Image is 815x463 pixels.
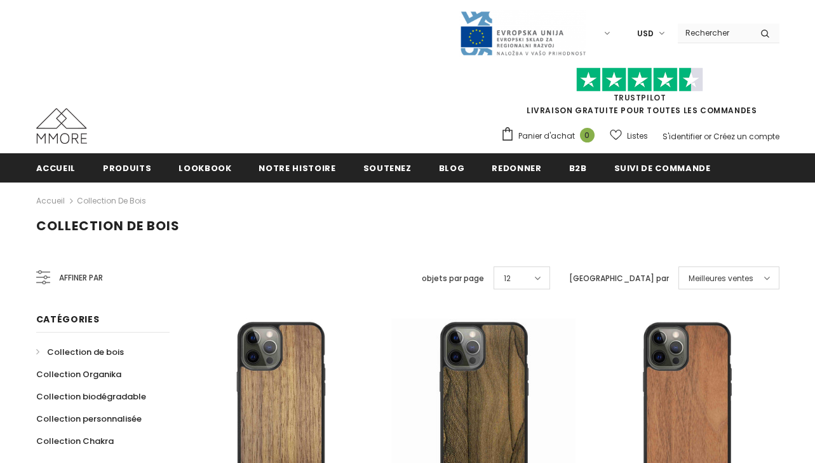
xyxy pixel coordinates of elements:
[663,131,702,142] a: S'identifier
[36,162,76,174] span: Accueil
[439,153,465,182] a: Blog
[36,408,142,430] a: Collection personnalisée
[47,346,124,358] span: Collection de bois
[518,130,575,142] span: Panier d'achat
[77,195,146,206] a: Collection de bois
[36,193,65,209] a: Accueil
[689,272,753,285] span: Meilleures ventes
[459,27,586,38] a: Javni Razpis
[439,162,465,174] span: Blog
[713,131,779,142] a: Créez un compte
[504,272,511,285] span: 12
[569,153,587,182] a: B2B
[178,153,231,182] a: Lookbook
[614,92,666,103] a: TrustPilot
[363,162,412,174] span: soutenez
[59,271,103,285] span: Affiner par
[36,217,180,235] span: Collection de bois
[36,313,100,326] span: Catégories
[422,272,484,285] label: objets par page
[501,127,601,146] a: Panier d'achat 0
[637,27,654,40] span: USD
[36,153,76,182] a: Accueil
[36,385,146,408] a: Collection biodégradable
[569,162,587,174] span: B2B
[36,341,124,363] a: Collection de bois
[36,390,146,403] span: Collection biodégradable
[36,413,142,425] span: Collection personnalisée
[501,73,779,116] span: LIVRAISON GRATUITE POUR TOUTES LES COMMANDES
[259,153,335,182] a: Notre histoire
[580,128,595,142] span: 0
[614,153,711,182] a: Suivi de commande
[492,162,541,174] span: Redonner
[36,435,114,447] span: Collection Chakra
[576,67,703,92] img: Faites confiance aux étoiles pilotes
[492,153,541,182] a: Redonner
[610,125,648,147] a: Listes
[36,368,121,380] span: Collection Organika
[36,430,114,452] a: Collection Chakra
[627,130,648,142] span: Listes
[678,24,751,42] input: Search Site
[103,162,151,174] span: Produits
[36,363,121,385] a: Collection Organika
[36,108,87,144] img: Cas MMORE
[569,272,669,285] label: [GEOGRAPHIC_DATA] par
[103,153,151,182] a: Produits
[614,162,711,174] span: Suivi de commande
[178,162,231,174] span: Lookbook
[363,153,412,182] a: soutenez
[704,131,711,142] span: or
[259,162,335,174] span: Notre histoire
[459,10,586,57] img: Javni Razpis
